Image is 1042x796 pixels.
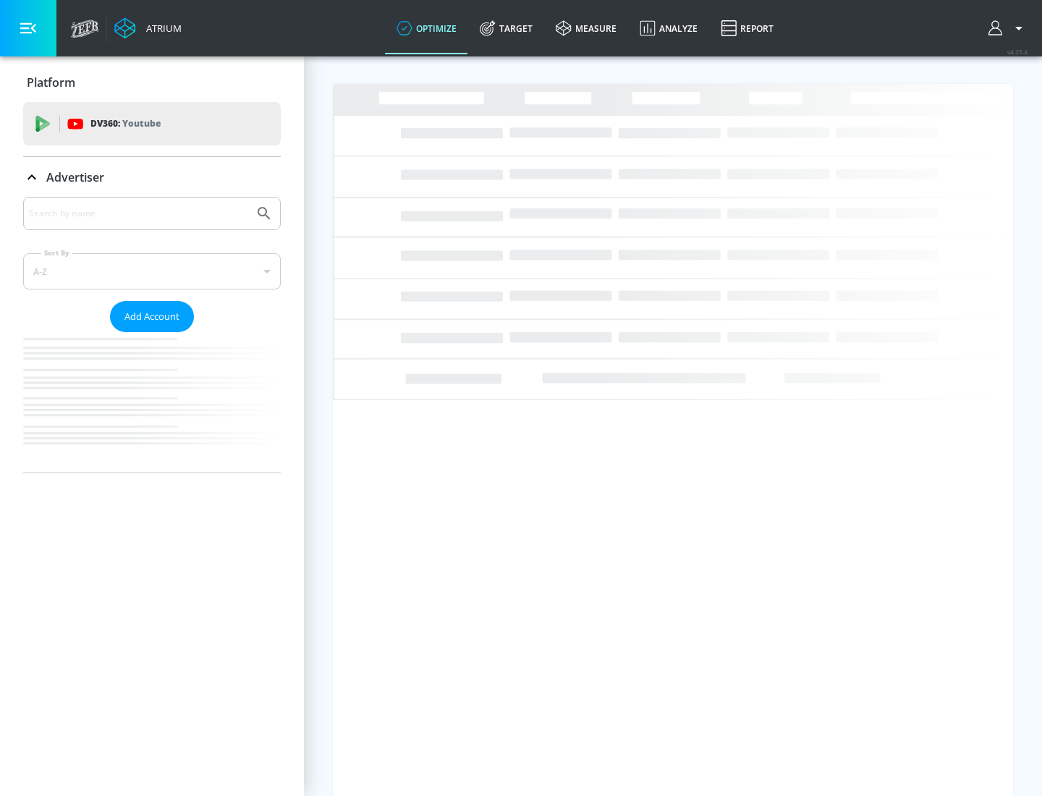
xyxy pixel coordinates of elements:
[23,332,281,473] nav: list of Advertiser
[23,157,281,198] div: Advertiser
[23,102,281,145] div: DV360: Youtube
[124,308,179,325] span: Add Account
[46,169,104,185] p: Advertiser
[90,116,161,132] p: DV360:
[709,2,785,54] a: Report
[41,248,72,258] label: Sort By
[23,253,281,289] div: A-Z
[140,22,182,35] div: Atrium
[29,204,248,223] input: Search by name
[110,301,194,332] button: Add Account
[27,75,75,90] p: Platform
[1007,48,1028,56] span: v 4.25.4
[468,2,544,54] a: Target
[114,17,182,39] a: Atrium
[628,2,709,54] a: Analyze
[385,2,468,54] a: optimize
[23,62,281,103] div: Platform
[544,2,628,54] a: measure
[122,116,161,131] p: Youtube
[23,197,281,473] div: Advertiser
